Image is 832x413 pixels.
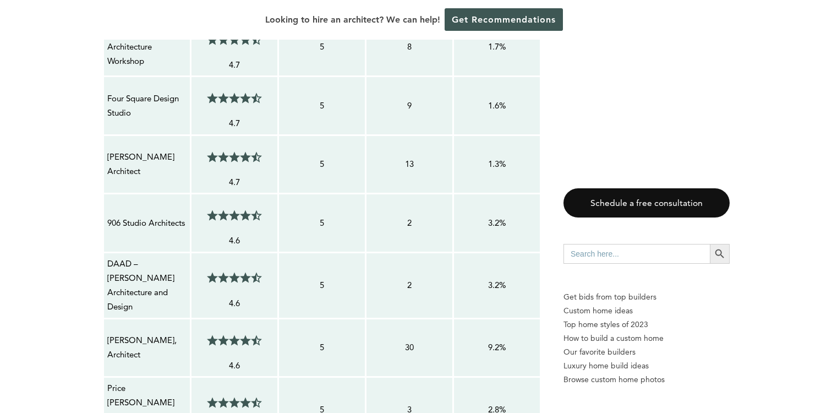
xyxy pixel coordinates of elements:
p: 5 [282,278,362,292]
p: Get bids from top builders [563,290,730,304]
p: 8 [370,40,449,54]
a: Custom home ideas [563,304,730,318]
a: Browse custom home photos [563,373,730,387]
iframe: Drift Widget Chat Controller [621,334,819,400]
p: 30 [370,340,449,355]
p: 4.7 [195,58,274,72]
a: Luxury home build ideas [563,359,730,373]
p: DAAD – [PERSON_NAME] Architecture and Design [107,257,187,314]
a: Top home styles of 2023 [563,318,730,332]
p: 3.2% [457,216,537,230]
p: 9 [370,99,449,113]
p: 4.6 [195,358,274,373]
p: 4.7 [195,116,274,131]
p: 4.6 [195,233,274,248]
a: Schedule a free consultation [563,188,730,218]
p: 1.6% [457,99,537,113]
a: How to build a custom home [563,332,730,345]
p: 5 [282,340,362,355]
p: [PERSON_NAME] Architecture Workshop [107,25,187,69]
p: 5 [282,157,362,171]
p: 5 [282,216,362,230]
p: 2 [370,278,449,292]
p: 906 Studio Architects [107,216,187,230]
p: 1.3% [457,157,537,171]
p: [PERSON_NAME], Architect [107,333,187,362]
p: Four Square Design Studio [107,91,187,121]
a: Our favorite builders [563,345,730,359]
svg: Search [714,248,726,260]
p: 13 [370,157,449,171]
p: 2 [370,216,449,230]
p: 9.2% [457,340,537,355]
p: 4.7 [195,175,274,189]
p: 1.7% [457,40,537,54]
p: [PERSON_NAME] Architect [107,150,187,179]
p: 4.6 [195,296,274,311]
a: Get Recommendations [445,8,563,31]
p: 5 [282,99,362,113]
input: Search here... [563,244,710,264]
p: 3.2% [457,278,537,292]
p: 5 [282,40,362,54]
